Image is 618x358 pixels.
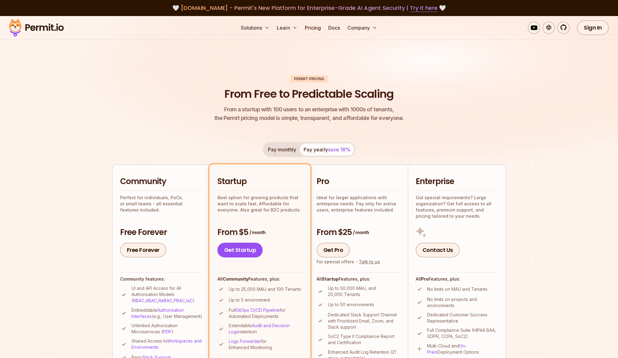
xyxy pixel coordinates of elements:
button: Company [345,22,380,34]
p: Up to 25,000 MAU and 100 Tenants [229,286,301,292]
a: Get Pro [317,243,350,257]
strong: Community [223,276,248,282]
a: PDP [163,329,172,334]
p: the Permit pricing model is simple, transparent, and affordable for everyone. [214,105,404,122]
p: Full for Automated Deployments [229,307,302,319]
a: Contact Us [416,243,460,257]
h2: Enterprise [416,176,498,187]
a: Docs [326,22,342,34]
p: SoC2 Type II Compliance Report and Certification [328,333,400,346]
h2: Pro [317,176,400,187]
h4: All Features, plus: [217,276,302,282]
p: No limits on projects and environments [427,296,498,309]
p: Embeddable (e.g., User Management) [131,307,203,319]
a: Get Startup [217,243,263,257]
h2: Community [120,176,203,187]
strong: Startup [322,276,339,282]
p: Unlimited Authorization Microservices ( ) [131,323,203,335]
p: Best option for growing products that want to scale fast. Affordable for everyone. Also great for... [217,195,302,213]
a: Talk to us [359,259,380,264]
h3: From $25 [317,227,400,238]
span: From a startup with 100 users to an enterprise with 1000s of tenants, [214,105,404,114]
span: [DOMAIN_NAME] - Permit's New Platform for Enterprise-Grade AI Agent Security | [181,4,438,12]
button: Learn [274,22,300,34]
h3: Free Forever [120,227,203,238]
p: Up to 50 environments [328,302,374,308]
a: Sign In [577,20,609,35]
a: Logs Forwarder [229,339,261,344]
p: for Enhanced Monitoring [229,338,302,351]
p: Ideal for larger applications with enterprise needs. Pay only for active users, enterprise featur... [317,195,400,213]
button: Pay monthly [264,143,300,156]
p: No limits on MAU and Tenants [427,286,487,292]
h4: All Features, plus: [317,276,400,282]
div: For special offers - [317,259,380,265]
p: Shared Access to [131,338,203,350]
a: PBAC [174,298,185,303]
h4: All Features, plus: [416,276,498,282]
a: ReBAC [158,298,172,303]
p: Extendable retention [229,323,302,335]
img: Permit logo [6,17,67,38]
div: 🤍 🤍 [15,4,603,12]
strong: Pro [421,276,429,282]
button: Solutions [238,22,272,34]
span: / month [249,229,265,236]
a: ABAC [146,298,157,303]
p: Dedicated Customer Success Representative [427,312,498,324]
h3: From $5 [217,227,302,238]
a: Authorization Interfaces [131,307,184,319]
p: Multi-Cloud and Deployment Options [427,343,498,355]
p: UI and API Access for All Authorization Models ( , , , , ) [131,285,203,304]
span: / month [353,229,369,236]
a: Audit and Decision Logs [229,323,290,334]
a: RBAC [133,298,144,303]
p: Up to 5 environment [229,297,270,303]
a: GitOps CI/CD Pipeline [236,307,280,313]
a: Try it here [410,4,438,12]
a: IaC [186,298,193,303]
a: On-Prem [427,343,467,355]
p: Full Compliance Suite (HIPAA BAA, GDPR, CCPA, SoC2) [427,327,498,339]
a: Pricing [302,22,323,34]
p: Dedicated Slack Support Channel with Prioritized Email, Zoom, and Slack support [328,312,400,330]
p: Perfect for individuals, PoCs, or small teams - all essential features included. [120,195,203,213]
div: Permit Pricing [290,75,328,83]
a: Free Forever [120,243,166,257]
h4: Community features: [120,276,203,282]
p: Up to 50,000 MAU, and 20,000 Tenants [328,285,400,298]
h2: Startup [217,176,302,187]
h1: From Free to Predictable Scaling [224,86,394,102]
p: Got special requirements? Large organization? Get full access to all features, premium support, a... [416,195,498,219]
